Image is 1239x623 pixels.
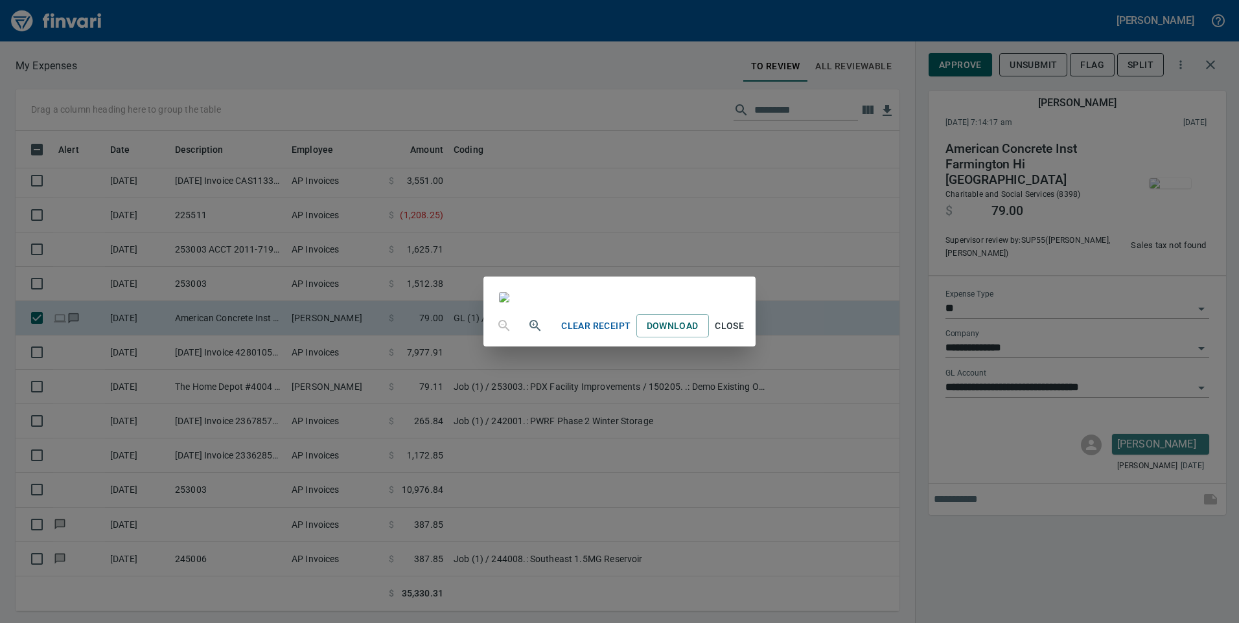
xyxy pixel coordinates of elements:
span: Clear Receipt [561,318,631,334]
a: Download [636,314,709,338]
span: Download [647,318,699,334]
img: receipts%2Ftapani%2F2025-10-07%2Fx8tUdbLVqPa3e2owyDQe0fxNDD32__Hm9QTE3ZvcdqAfcU44I7_body.jpg [499,292,509,302]
button: Close [709,314,750,338]
button: Clear Receipt [556,314,636,338]
span: Close [714,318,745,334]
